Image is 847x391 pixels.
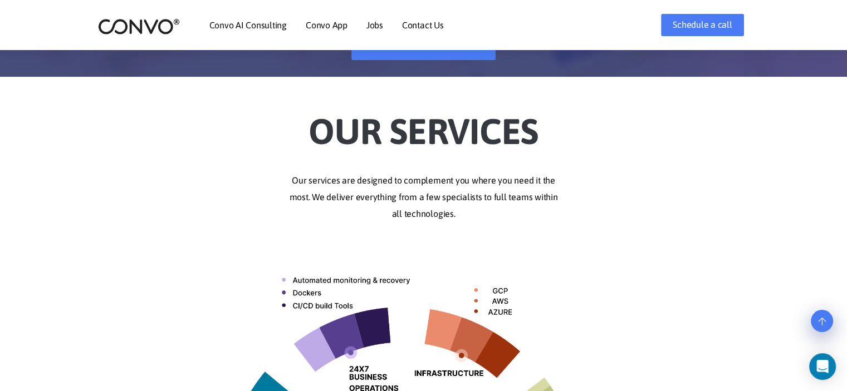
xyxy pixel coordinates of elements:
[661,14,743,36] a: Schedule a call
[402,21,444,29] a: Contact Us
[98,18,180,35] img: logo_2.png
[209,21,287,29] a: Convo AI Consulting
[809,353,836,380] div: Open Intercom Messenger
[115,93,733,156] h2: Our Services
[366,21,383,29] a: Jobs
[115,172,733,222] p: Our services are designed to complement you where you need it the most. We deliver everything fro...
[306,21,347,29] a: Convo App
